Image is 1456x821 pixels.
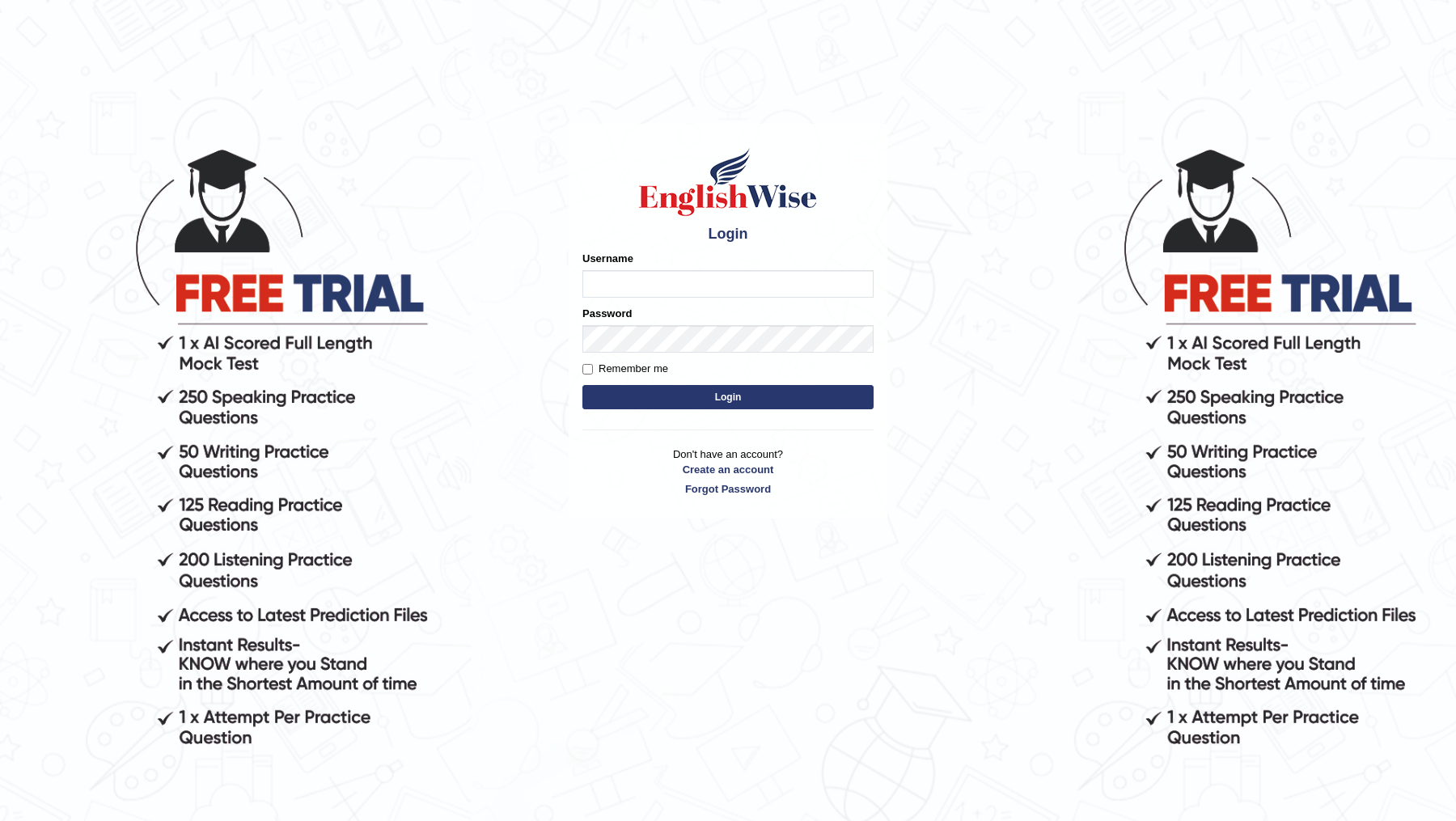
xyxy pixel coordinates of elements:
[582,364,593,375] input: Remember me
[582,446,874,497] p: Don't have an account?
[582,251,633,266] label: Username
[582,361,668,377] label: Remember me
[582,385,874,409] button: Login
[582,481,874,497] a: Forgot Password
[582,306,632,321] label: Password
[636,146,820,218] img: Logo of English Wise sign in for intelligent practice with AI
[582,226,874,243] h4: Login
[582,462,874,477] a: Create an account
